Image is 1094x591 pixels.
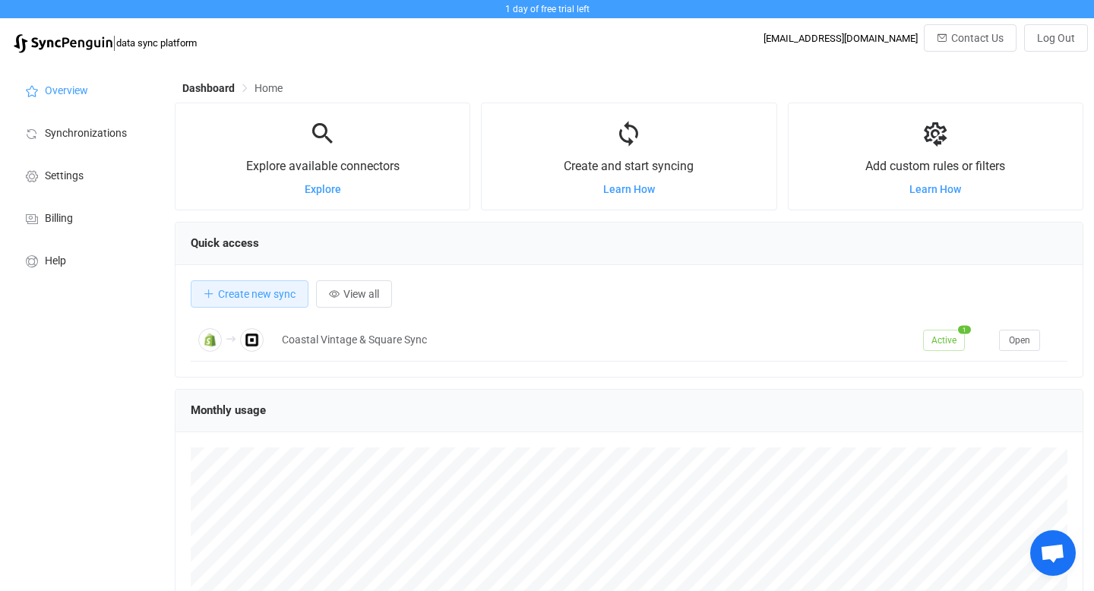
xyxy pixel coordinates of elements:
span: Add custom rules or filters [865,159,1005,173]
span: | [112,32,116,53]
img: syncpenguin.svg [14,34,112,53]
img: Shopify Inventory Quantities [198,328,222,352]
a: Settings [8,153,160,196]
a: Open [999,333,1040,346]
span: Create and start syncing [564,159,694,173]
div: [EMAIL_ADDRESS][DOMAIN_NAME] [764,33,918,44]
button: View all [316,280,392,308]
span: Create new sync [218,288,296,300]
span: 1 [958,325,971,333]
button: Create new sync [191,280,308,308]
a: Help [8,239,160,281]
span: Help [45,255,66,267]
a: Learn How [909,183,961,195]
span: Settings [45,170,84,182]
button: Log Out [1024,24,1088,52]
span: Contact Us [951,32,1004,44]
a: Synchronizations [8,111,160,153]
span: Monthly usage [191,403,266,417]
span: 1 day of free trial left [505,4,590,14]
span: Dashboard [182,82,235,94]
a: Billing [8,196,160,239]
a: Learn How [603,183,655,195]
span: Billing [45,213,73,225]
span: Log Out [1037,32,1075,44]
a: Explore [305,183,341,195]
button: Open [999,330,1040,351]
a: Overview [8,68,160,111]
button: Contact Us [924,24,1017,52]
div: Open chat [1030,530,1076,576]
div: Breadcrumb [182,83,283,93]
span: Explore available connectors [246,159,400,173]
span: Synchronizations [45,128,127,140]
span: Home [255,82,283,94]
span: View all [343,288,379,300]
span: Quick access [191,236,259,250]
span: Overview [45,85,88,97]
div: Coastal Vintage & Square Sync [274,331,915,349]
span: data sync platform [116,37,197,49]
img: Square Inventory Quantities [240,328,264,352]
a: |data sync platform [14,32,197,53]
span: Open [1009,335,1030,346]
span: Active [923,330,965,351]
